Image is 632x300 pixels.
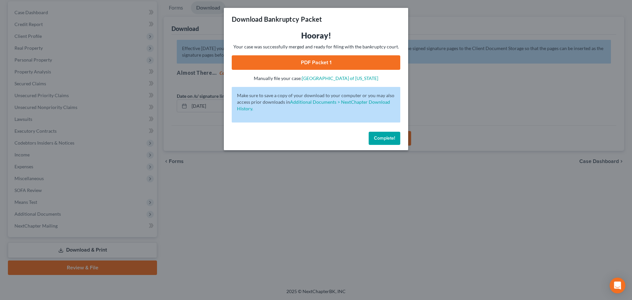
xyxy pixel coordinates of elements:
[232,14,322,24] h3: Download Bankruptcy Packet
[374,135,395,141] span: Complete!
[232,43,400,50] p: Your case was successfully merged and ready for filing with the bankruptcy court.
[232,75,400,82] p: Manually file your case:
[369,132,400,145] button: Complete!
[232,55,400,70] a: PDF Packet 1
[232,30,400,41] h3: Hooray!
[237,92,395,112] p: Make sure to save a copy of your download to your computer or you may also access prior downloads in
[610,278,625,293] div: Open Intercom Messenger
[302,75,378,81] a: [GEOGRAPHIC_DATA] of [US_STATE]
[237,99,390,111] a: Additional Documents > NextChapter Download History.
